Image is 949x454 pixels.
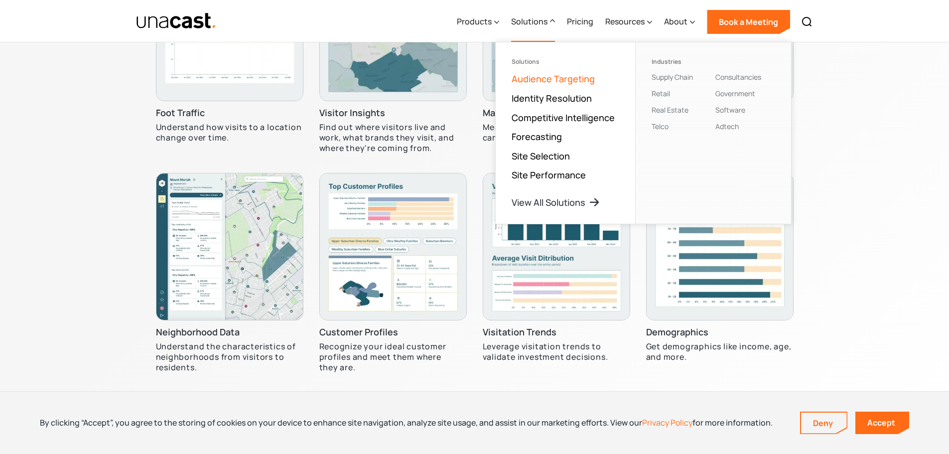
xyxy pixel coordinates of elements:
h3: Visitation Trends [483,326,556,338]
a: Retail [652,89,670,98]
a: Software [715,105,745,115]
p: Understand how visits to a location change over time. [156,122,303,143]
a: Consultancies [715,72,761,82]
h3: Customer Profiles [319,326,398,338]
p: Understand the characteristics of neighborhoods from visitors to residents. [156,341,303,372]
a: Supply Chain [652,72,693,82]
p: Find out where visitors live and work, what brands they visit, and where they're coming from. [319,122,467,153]
h3: Demographics [646,326,708,338]
nav: Solutions [495,42,792,224]
h3: Visitor Insights [319,107,385,119]
a: Book a Meeting [707,10,790,34]
img: Unacast text logo [136,12,217,30]
div: Solutions [511,1,555,42]
img: A chart showing an age breakdown. [646,173,794,320]
div: Resources [605,1,652,42]
a: Accept [855,412,909,434]
a: Pricing [567,1,593,42]
div: Resources [605,15,645,27]
div: Solutions [511,15,547,27]
a: Government [715,89,755,98]
a: Deny [801,413,847,434]
div: Products [457,1,499,42]
a: View All Solutions [512,196,600,208]
h3: Neighborhood Data [156,326,240,338]
h3: Marketing Performance [483,107,584,119]
a: Identity Resolution [512,92,592,104]
a: Real Estate [652,105,688,115]
p: Get demographics like income, age, and more. [646,341,794,362]
a: Adtech [715,122,739,131]
div: Products [457,15,492,27]
a: Forecasting [512,131,562,143]
a: home [136,12,217,30]
img: A chart showing average visit length, and another chart showing average visit distribution. [483,173,630,320]
p: Measure and maximize marketing campaigns. [483,122,630,143]
p: Leverage visitation trends to validate investment decisions. [483,341,630,362]
a: Telco [652,122,669,131]
a: Site Selection [512,150,570,162]
a: Audience Targeting [512,73,595,85]
h3: Foot Traffic [156,107,205,119]
a: Site Performance [512,169,586,181]
div: By clicking “Accept”, you agree to the storing of cookies on your device to enhance site navigati... [40,417,773,428]
div: About [664,15,687,27]
img: A chart that shows the customer profile breakdown of an area. [319,173,467,320]
p: Recognize your ideal customer profiles and meet them where they are. [319,341,467,372]
div: About [664,1,695,42]
a: Competitive Intelligence [512,112,615,124]
a: Privacy Policy [642,417,692,428]
div: Industries [652,58,711,65]
div: Solutions [512,58,619,65]
img: Search icon [801,16,813,28]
